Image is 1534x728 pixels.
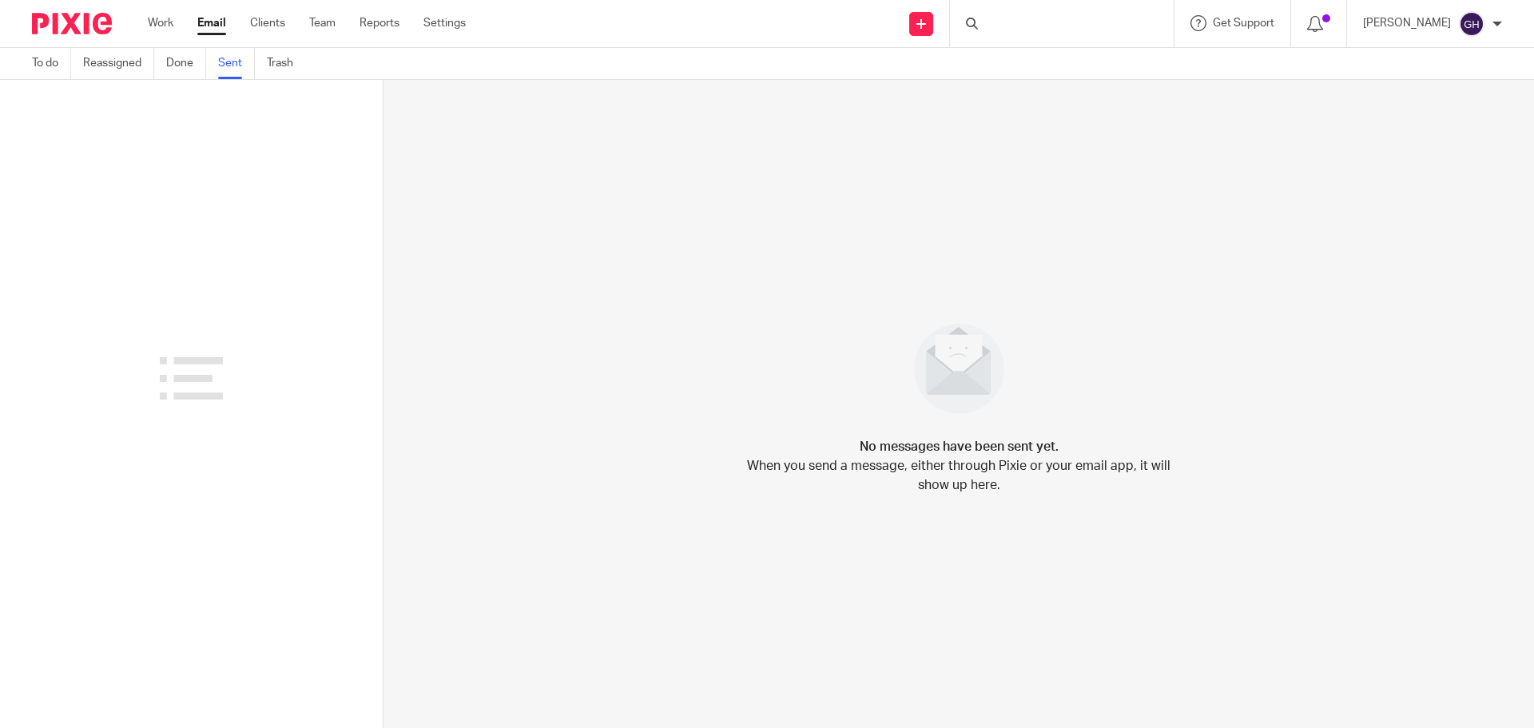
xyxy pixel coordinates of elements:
[267,48,305,79] a: Trash
[860,437,1059,456] h4: No messages have been sent yet.
[32,13,112,34] img: Pixie
[1459,11,1484,37] img: svg%3E
[148,15,173,31] a: Work
[360,15,399,31] a: Reports
[83,48,154,79] a: Reassigned
[1363,15,1451,31] p: [PERSON_NAME]
[218,48,255,79] a: Sent
[904,313,1015,424] img: image
[1213,18,1274,29] span: Get Support
[250,15,285,31] a: Clients
[747,456,1170,495] p: When you send a message, either through Pixie or your email app, it will show up here.
[423,15,466,31] a: Settings
[166,48,206,79] a: Done
[309,15,336,31] a: Team
[32,48,71,79] a: To do
[197,15,226,31] a: Email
